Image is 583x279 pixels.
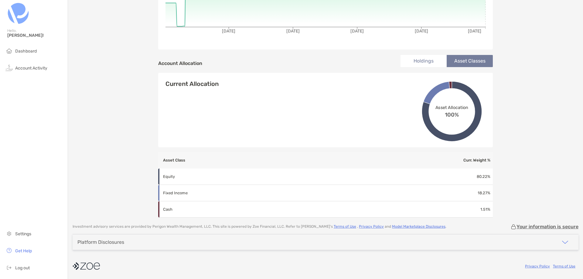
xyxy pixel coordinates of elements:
li: Asset Classes [447,55,493,67]
span: Dashboard [15,49,37,54]
img: settings icon [5,230,13,237]
span: Log out [15,265,30,270]
img: activity icon [5,64,13,71]
a: Terms of Use [553,264,575,268]
div: Platform Disclosures [77,239,124,245]
p: Equity [163,173,248,180]
td: 1.51 % [403,201,493,218]
img: icon arrow [561,239,569,246]
li: Holdings [401,55,447,67]
span: [PERSON_NAME]! [7,33,64,38]
img: household icon [5,47,13,54]
a: Privacy Policy [359,224,384,229]
tspan: [DATE] [222,29,235,34]
img: get-help icon [5,247,13,254]
img: Zoe Logo [7,2,29,24]
a: Terms of Use [334,224,356,229]
span: Settings [15,231,31,236]
p: Fixed Income [163,189,248,197]
h4: Current Allocation [165,80,219,87]
th: Asset Class [158,152,403,168]
p: Your information is secure [517,224,578,230]
tspan: [DATE] [350,29,364,34]
p: Cash [163,206,248,213]
tspan: [DATE] [415,29,428,34]
tspan: [DATE] [286,29,300,34]
td: 80.22 % [403,168,493,185]
span: 100% [445,110,459,118]
tspan: [DATE] [468,29,481,34]
h4: Account Allocation [158,60,202,66]
th: Curr. Weight % [403,152,493,168]
td: 18.27 % [403,185,493,201]
span: Account Activity [15,66,47,71]
img: company logo [73,259,100,273]
a: Privacy Policy [525,264,550,268]
img: logout icon [5,264,13,271]
p: Investment advisory services are provided by Perigon Wealth Management, LLC . This site is powere... [73,224,446,229]
span: Asset Allocation [435,105,469,110]
a: Model Marketplace Disclosures [392,224,445,229]
span: Get Help [15,248,32,253]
